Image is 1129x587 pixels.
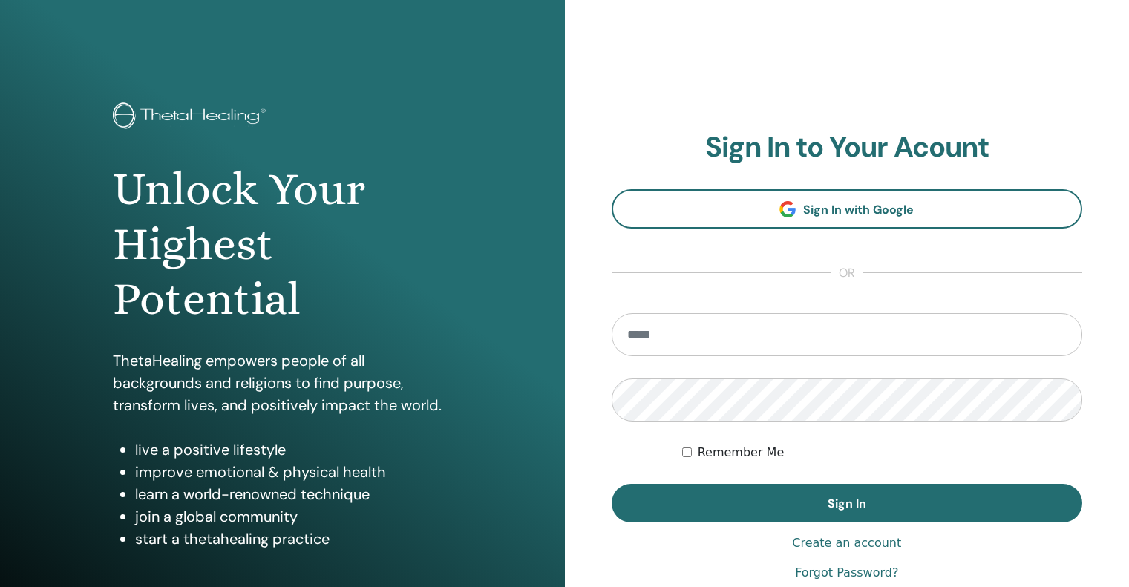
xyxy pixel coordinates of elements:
a: Sign In with Google [612,189,1083,229]
a: Forgot Password? [795,564,898,582]
li: improve emotional & physical health [135,461,452,483]
h1: Unlock Your Highest Potential [113,162,452,327]
span: Sign In [828,496,866,511]
div: Keep me authenticated indefinitely or until I manually logout [682,444,1082,462]
li: live a positive lifestyle [135,439,452,461]
li: join a global community [135,505,452,528]
p: ThetaHealing empowers people of all backgrounds and religions to find purpose, transform lives, a... [113,350,452,416]
h2: Sign In to Your Acount [612,131,1083,165]
label: Remember Me [698,444,785,462]
li: start a thetahealing practice [135,528,452,550]
span: or [831,264,863,282]
span: Sign In with Google [803,202,914,217]
a: Create an account [792,534,901,552]
li: learn a world-renowned technique [135,483,452,505]
button: Sign In [612,484,1083,522]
